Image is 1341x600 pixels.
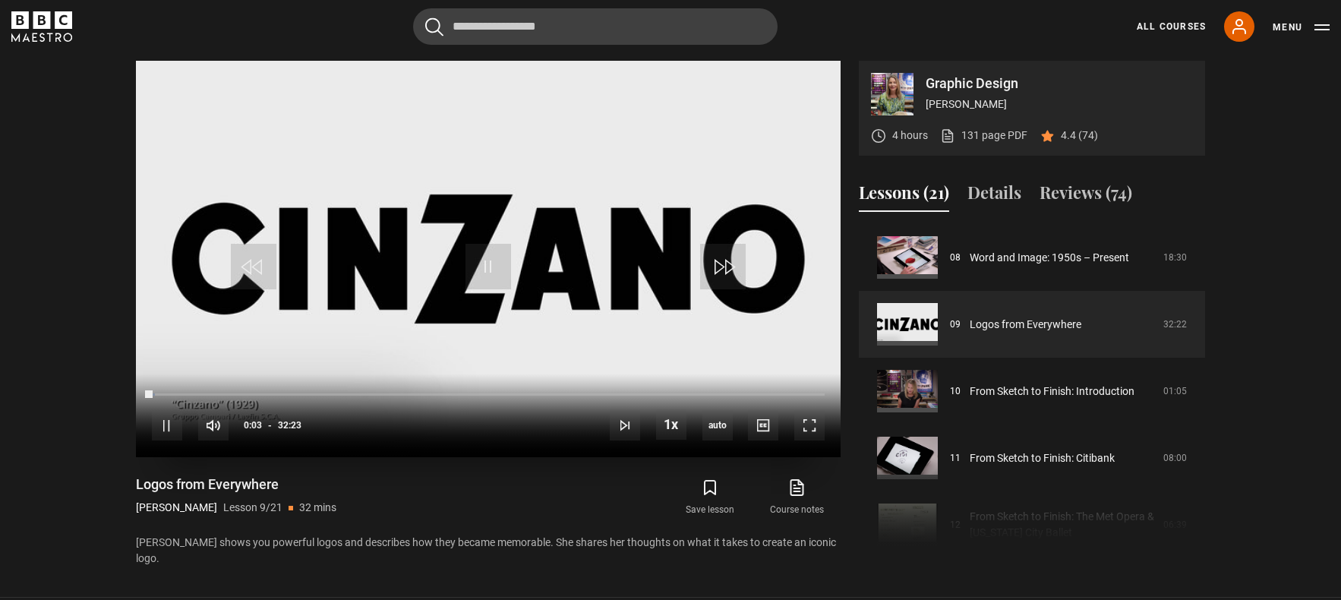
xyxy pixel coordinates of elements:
button: Fullscreen [794,410,825,441]
button: Pause [152,410,182,441]
a: 131 page PDF [940,128,1027,144]
button: Submit the search query [425,17,443,36]
p: [PERSON_NAME] [136,500,217,516]
a: From Sketch to Finish: Citibank [970,450,1115,466]
a: All Courses [1137,20,1206,33]
p: 4 hours [892,128,928,144]
a: Word and Image: 1950s – Present [970,250,1129,266]
p: Graphic Design [926,77,1193,90]
a: Course notes [754,475,841,519]
p: [PERSON_NAME] [926,96,1193,112]
button: Mute [198,410,229,441]
a: From Sketch to Finish: Introduction [970,384,1134,399]
div: Progress Bar [152,393,825,396]
span: auto [702,410,733,441]
p: [PERSON_NAME] shows you powerful logos and describes how they became memorable. She shares her th... [136,535,841,567]
svg: BBC Maestro [11,11,72,42]
button: Details [967,180,1021,212]
span: - [268,420,272,431]
h1: Logos from Everywhere [136,475,336,494]
button: Playback Rate [656,409,686,440]
p: Lesson 9/21 [223,500,282,516]
button: Lessons (21) [859,180,949,212]
span: 32:23 [278,412,301,439]
p: 4.4 (74) [1061,128,1098,144]
p: 32 mins [299,500,336,516]
video-js: Video Player [136,61,841,457]
button: Toggle navigation [1273,20,1330,35]
button: Next Lesson [610,410,640,441]
button: Captions [748,410,778,441]
button: Reviews (74) [1040,180,1132,212]
button: Save lesson [667,475,753,519]
a: Logos from Everywhere [970,317,1081,333]
input: Search [413,8,778,45]
span: 0:03 [244,412,262,439]
div: Current quality: 720p [702,410,733,441]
